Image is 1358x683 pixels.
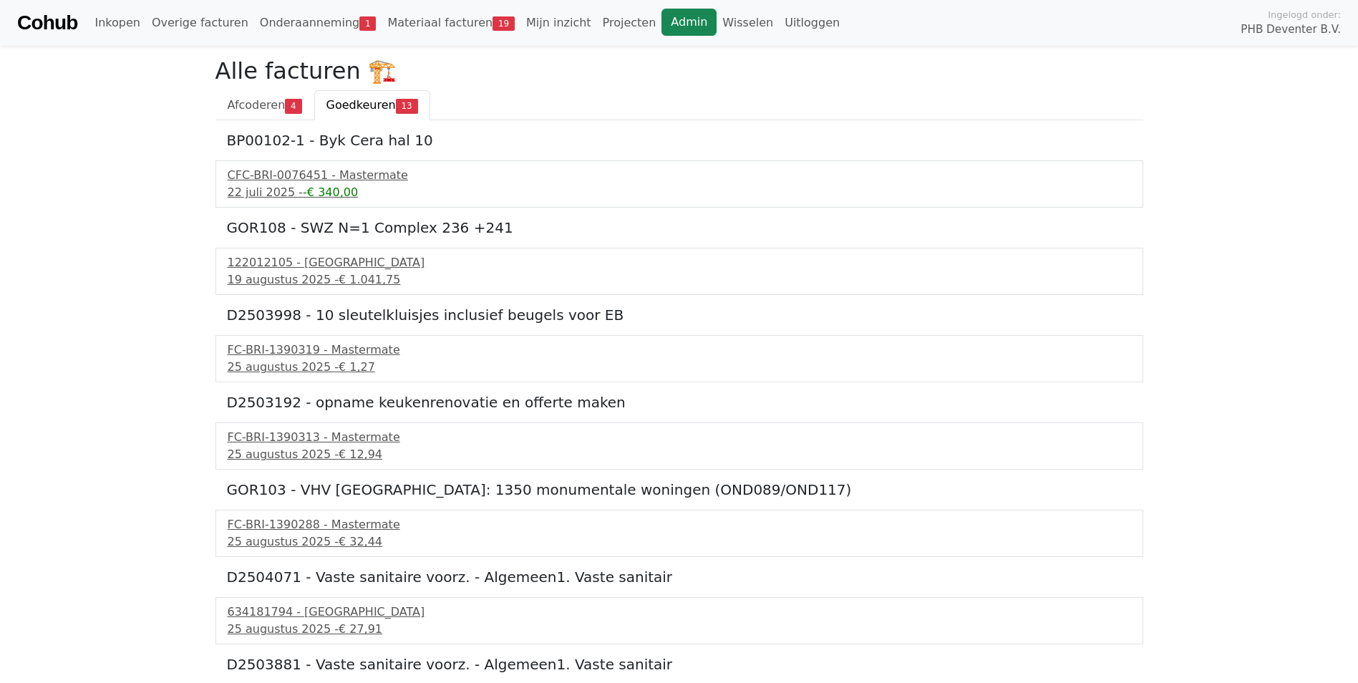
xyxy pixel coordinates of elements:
h5: D2503881 - Vaste sanitaire voorz. - Algemeen1. Vaste sanitair [227,656,1132,673]
span: € 32,44 [339,535,382,548]
span: € 12,94 [339,447,382,461]
h5: BP00102-1 - Byk Cera hal 10 [227,132,1132,149]
a: Mijn inzicht [520,9,597,37]
span: 13 [396,99,418,113]
h5: D2504071 - Vaste sanitaire voorz. - Algemeen1. Vaste sanitair [227,568,1132,586]
div: 22 juli 2025 - [228,184,1131,201]
span: € 27,91 [339,622,382,636]
a: Onderaanneming1 [254,9,382,37]
div: 122012105 - [GEOGRAPHIC_DATA] [228,254,1131,271]
span: 19 [493,16,515,31]
span: 4 [285,99,301,113]
a: FC-BRI-1390313 - Mastermate25 augustus 2025 -€ 12,94 [228,429,1131,463]
a: Cohub [17,6,77,40]
div: FC-BRI-1390319 - Mastermate [228,341,1131,359]
a: Goedkeuren13 [314,90,430,120]
span: PHB Deventer B.V. [1241,21,1341,38]
a: Materiaal facturen19 [382,9,520,37]
a: FC-BRI-1390288 - Mastermate25 augustus 2025 -€ 32,44 [228,516,1131,551]
a: 634181794 - [GEOGRAPHIC_DATA]25 augustus 2025 -€ 27,91 [228,604,1131,638]
span: -€ 340,00 [303,185,358,199]
span: Goedkeuren [326,98,396,112]
a: CFC-BRI-0076451 - Mastermate22 juli 2025 --€ 340,00 [228,167,1131,201]
div: FC-BRI-1390313 - Mastermate [228,429,1131,446]
a: FC-BRI-1390319 - Mastermate25 augustus 2025 -€ 1,27 [228,341,1131,376]
h5: D2503998 - 10 sleutelkluisjes inclusief beugels voor EB [227,306,1132,324]
div: 25 augustus 2025 - [228,446,1131,463]
div: FC-BRI-1390288 - Mastermate [228,516,1131,533]
div: 25 augustus 2025 - [228,533,1131,551]
a: Inkopen [89,9,145,37]
span: Ingelogd onder: [1268,8,1341,21]
a: Overige facturen [146,9,254,37]
a: Admin [661,9,717,36]
div: 25 augustus 2025 - [228,359,1131,376]
a: Wisselen [717,9,779,37]
a: Afcoderen4 [215,90,314,120]
span: 1 [359,16,376,31]
div: CFC-BRI-0076451 - Mastermate [228,167,1131,184]
div: 634181794 - [GEOGRAPHIC_DATA] [228,604,1131,621]
a: 122012105 - [GEOGRAPHIC_DATA]19 augustus 2025 -€ 1.041,75 [228,254,1131,289]
div: 25 augustus 2025 - [228,621,1131,638]
h5: GOR108 - SWZ N=1 Complex 236 +241 [227,219,1132,236]
h5: D2503192 - opname keukenrenovatie en offerte maken [227,394,1132,411]
h5: GOR103 - VHV [GEOGRAPHIC_DATA]: 1350 monumentale woningen (OND089/OND117) [227,481,1132,498]
a: Uitloggen [779,9,845,37]
span: € 1,27 [339,360,375,374]
a: Projecten [597,9,662,37]
h2: Alle facturen 🏗️ [215,57,1143,84]
span: Afcoderen [228,98,286,112]
span: € 1.041,75 [339,273,401,286]
div: 19 augustus 2025 - [228,271,1131,289]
